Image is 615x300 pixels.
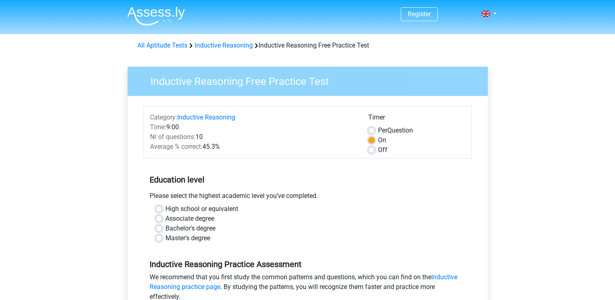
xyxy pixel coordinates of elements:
[150,143,202,150] span: Average % correct:
[378,135,386,145] label: On
[150,123,166,131] span: Time:
[378,145,387,155] label: Off
[378,126,413,135] label: Question
[137,41,187,49] a: All Aptitude Tests
[150,113,177,121] span: Category:
[165,204,238,214] label: High school or equivalent
[165,214,214,224] label: Associate degree
[177,113,235,121] a: Inductive Reasoning
[144,132,362,142] div: 10
[134,41,481,50] div: Inductive Reasoning Free Practice Test
[127,7,185,26] img: Assessly
[150,133,196,141] span: Nr of questions:
[150,259,466,269] h5: Inductive Reasoning Practice Assessment
[144,122,362,132] div: 9:00
[165,233,210,243] label: Master's degree
[143,191,472,204] div: Please select the highest academic level you’ve completed.
[165,224,215,233] label: Bachelor's degree
[378,126,387,134] span: Per
[195,41,253,49] a: Inductive Reasoning
[408,10,431,18] a: Register
[368,113,465,126] div: Timer
[150,172,466,188] h5: Education level
[144,142,362,152] div: 45.3%
[141,72,482,88] h3: Inductive Reasoning Free Practice Test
